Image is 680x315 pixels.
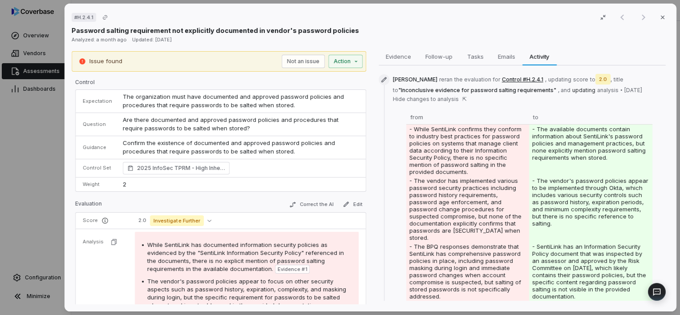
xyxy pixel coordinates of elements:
[463,51,487,62] span: Tasks
[462,96,466,103] span: ⇱
[597,87,618,94] span: analysis
[83,121,112,128] p: Question
[137,164,225,173] span: 2025 InfoSec TPRM - High Inherent Risk (TruSight Supported) Access Control
[406,242,529,301] td: - The BPQ responses demonstrate that SentiLink has comprehensive password policies in place, incl...
[74,14,93,21] span: # H.2.4.1
[393,87,398,93] span: to
[150,215,204,226] span: Investigate Further
[147,278,346,309] span: The vendor's password policies appear to focus on other security aspects such as password history...
[548,76,571,83] span: updating
[83,165,112,171] p: Control Set
[72,36,127,43] span: Analyzed: a month ago
[278,266,307,273] span: Evidence # 1
[529,110,652,125] th: to
[529,124,652,176] td: - The available documents contain information about SentiLink's password policies and management ...
[624,87,642,94] span: [DATE]
[285,199,337,210] button: Correct the AI
[590,76,595,83] span: to
[454,76,500,83] span: the evaluation for
[614,76,623,83] span: title
[123,139,359,156] p: Confirm the existence of documented and approved password policies and procedures that require pa...
[83,98,112,105] p: Expectation
[595,73,610,84] span: 2.0
[439,76,452,83] span: reran
[328,55,362,68] button: Action
[97,9,113,25] button: Copy link
[529,242,652,301] td: - SentiLink has an Information Security Policy document that was inspected by an assessor and app...
[72,26,359,35] p: Password salting requirement not explicitly documented in vendor's password policies
[147,241,344,272] span: While SentiLink has documented information security policies as evidenced by the "SentiLink Infor...
[123,181,126,188] span: 2
[132,36,172,43] span: Updated: [DATE]
[406,110,529,125] th: from
[393,76,437,83] span: [PERSON_NAME]
[611,76,612,83] span: ,
[406,124,529,176] td: - While SentiLink confirms they conform to industry best practices for password policies on syste...
[339,199,366,210] button: Edit
[83,217,124,224] p: Score
[83,238,104,245] p: Analysis
[529,176,652,242] td: - The vendor's password policies appear to be implemented through Okta, which includes various se...
[393,74,666,94] span: updating
[422,51,456,62] span: Follow-up
[393,96,458,103] span: Hide changes to analysis
[398,87,556,93] span: " Inconclusive evidence for password salting requirements "
[545,76,546,83] span: ,
[558,87,570,94] span: , and
[526,51,553,62] span: Activity
[620,86,622,93] span: •
[281,55,324,68] button: Not an issue
[83,144,112,151] p: Guidance
[123,93,346,109] span: The organization must have documented and approved password policies and procedures that require ...
[75,200,102,211] p: Evaluation
[494,51,518,62] span: Emails
[382,51,414,62] span: Evidence
[393,96,466,103] button: Hide changes to analysis⇱
[75,79,366,89] p: Control
[135,215,215,226] button: 2.0Investigate Further
[502,76,543,83] button: Control #H.2.4.1
[406,176,529,242] td: - The vendor has implemented various password security practices including password history requi...
[89,57,122,66] p: Issue found
[573,76,588,83] span: score
[83,181,112,188] p: Weight
[123,116,340,132] span: Are there documented and approved password policies and procedures that require passwords to be s...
